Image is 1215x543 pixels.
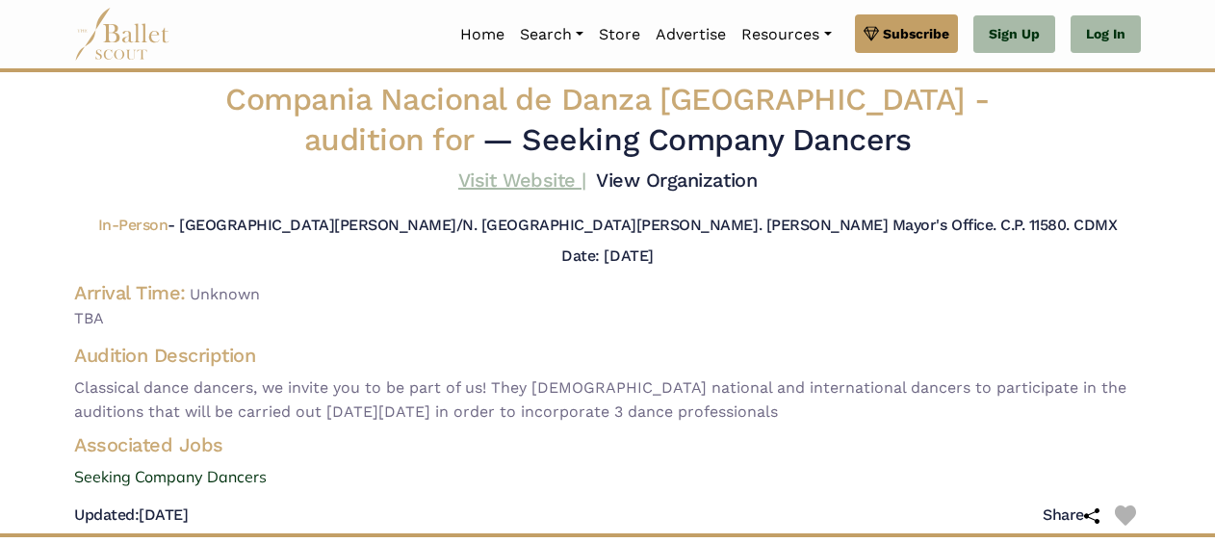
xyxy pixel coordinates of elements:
a: Search [512,14,591,55]
a: Resources [734,14,839,55]
a: Store [591,14,648,55]
a: Home [452,14,512,55]
span: — Seeking Company Dancers [482,121,911,158]
a: Log In [1071,15,1141,54]
a: Subscribe [855,14,958,53]
a: Visit Website | [458,168,586,192]
a: View Organization [596,168,757,192]
span: Subscribe [883,23,949,44]
span: Classical dance dancers, we invite you to be part of us! They [DEMOGRAPHIC_DATA] national and int... [74,375,1141,425]
a: Advertise [648,14,734,55]
h5: Share [1043,505,1099,526]
span: Updated: [74,505,139,524]
a: Seeking Company Dancers [59,465,1156,490]
h4: Arrival Time: [74,281,186,304]
span: TBA [74,306,1141,331]
span: Compania Nacional de Danza [GEOGRAPHIC_DATA] - [225,81,990,158]
img: gem.svg [864,23,879,44]
a: Sign Up [973,15,1055,54]
span: audition for [304,121,474,158]
h5: [DATE] [74,505,188,526]
h5: Date: [DATE] [561,246,653,265]
span: In-Person [98,216,168,234]
h4: Associated Jobs [59,432,1156,457]
h5: - [GEOGRAPHIC_DATA][PERSON_NAME]/N. [GEOGRAPHIC_DATA][PERSON_NAME]. [PERSON_NAME] Mayor's Office.... [98,216,1118,236]
h4: Audition Description [74,343,1141,368]
span: Unknown [190,285,260,303]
